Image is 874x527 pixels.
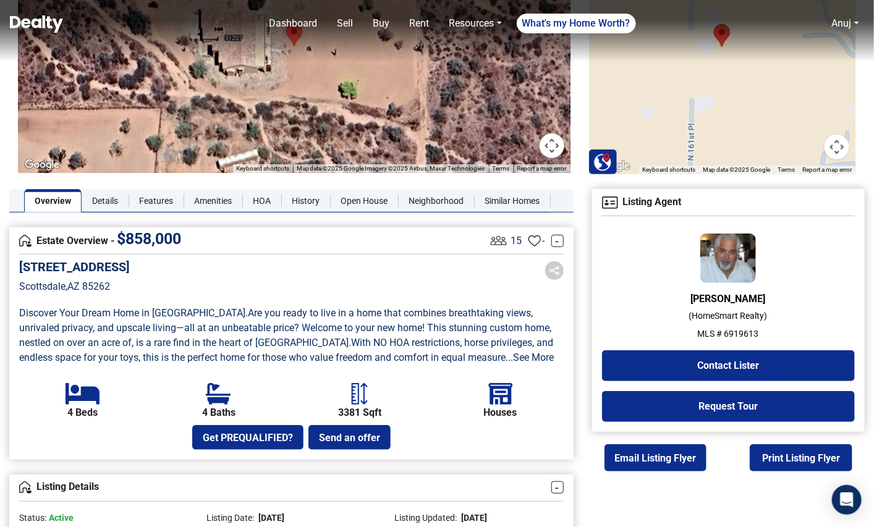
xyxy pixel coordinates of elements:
[474,189,550,213] a: Similar Homes
[19,235,32,247] img: Overview
[602,310,855,323] p: ( HomeSmart Realty )
[192,425,303,450] button: Get PREQUALIFIED?
[202,407,235,418] b: 4 Baths
[368,11,394,36] a: Buy
[297,165,485,172] span: Map data ©2025 Google Imagery ©2025 Airbus, Maxar Technologies
[67,407,98,418] b: 4 Beds
[264,11,322,36] a: Dashboard
[22,157,62,173] img: Google
[394,513,457,523] span: Listing Updated:
[593,153,612,171] img: Search Homes at Dealty
[19,234,488,248] h4: Estate Overview -
[703,166,770,173] span: Map data ©2025 Google
[19,481,32,494] img: Overview
[506,352,554,363] a: ...See More
[308,425,391,450] button: Send an offer
[511,234,522,248] span: 15
[459,513,487,523] span: [DATE]
[444,11,506,36] a: Resources
[281,189,330,213] a: History
[6,490,43,527] iframe: BigID CMP Widget
[778,166,795,173] a: Terms (opens in new tab)
[832,17,852,29] a: Anuj
[338,407,381,418] b: 3381 Sqft
[19,337,556,363] span: With NO HOA restrictions, horse privileges, and endless space for your toys, this is the perfect ...
[10,15,63,33] img: Dealty - Buy, Sell & Rent Homes
[236,164,289,173] button: Keyboard shortcuts
[19,259,130,274] h5: [STREET_ADDRESS]
[517,165,567,172] a: Report a map error
[602,327,855,340] p: MLS # 6919613
[540,133,564,158] button: Map camera controls
[543,234,545,248] span: -
[257,513,285,523] span: [DATE]
[129,189,184,213] a: Features
[602,293,855,305] h6: [PERSON_NAME]
[22,157,62,173] a: Open this area in Google Maps (opens a new window)
[827,11,864,36] a: Anuj
[802,166,852,173] a: Report a map error
[700,234,756,283] img: Agent
[398,189,474,213] a: Neighborhood
[49,513,74,523] span: Active
[602,391,855,422] button: Request Tour
[184,189,242,213] a: Amenities
[19,481,551,494] h4: Listing Details
[642,166,695,174] button: Keyboard shortcuts
[605,444,707,471] button: Email Listing Flyer
[602,350,855,381] button: Contact Lister
[832,485,862,515] div: Open Intercom Messenger
[517,14,636,33] a: What's my Home Worth?
[19,307,248,319] span: Discover Your Dream Home in [GEOGRAPHIC_DATA] .
[242,189,281,213] a: HOA
[551,235,564,247] a: -
[528,235,541,247] img: Favourites
[484,407,517,418] b: Houses
[330,189,398,213] a: Open House
[24,189,82,213] a: Overview
[117,230,181,248] span: $ 858,000
[493,165,510,172] a: Terms (opens in new tab)
[82,189,129,213] a: Details
[332,11,358,36] a: Sell
[602,196,618,209] img: Agent
[404,11,434,36] a: Rent
[207,513,255,523] span: Listing Date:
[551,481,564,494] a: -
[488,230,509,251] img: Listing View
[602,196,855,209] h4: Listing Agent
[19,279,130,294] p: Scottsdale , AZ 85262
[19,307,554,348] span: Are you ready to live in a home that combines breathtaking views, unrivaled privacy, and upscale ...
[750,444,852,471] button: Print Listing Flyer
[825,135,849,159] button: Map camera controls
